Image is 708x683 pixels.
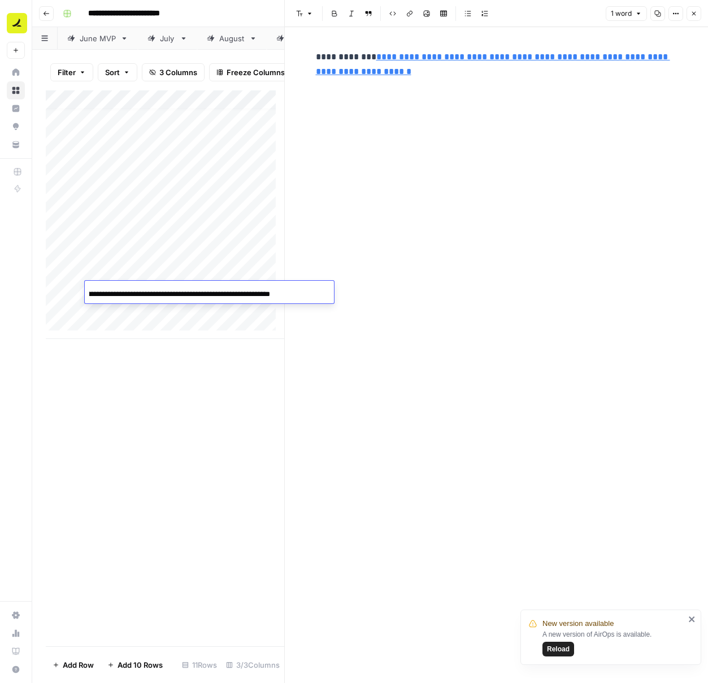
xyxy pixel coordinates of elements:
button: Add Row [46,656,101,674]
span: Freeze Columns [227,67,285,78]
div: A new version of AirOps is available. [542,629,685,656]
button: Freeze Columns [209,63,292,81]
a: Browse [7,81,25,99]
button: close [688,615,696,624]
div: 11 Rows [177,656,221,674]
a: Home [7,63,25,81]
div: July [160,33,175,44]
a: July [138,27,197,50]
div: 3/3 Columns [221,656,284,674]
a: Usage [7,624,25,642]
a: August [197,27,267,50]
button: Sort [98,63,137,81]
a: Opportunities [7,118,25,136]
a: Learning Hub [7,642,25,660]
div: August [219,33,245,44]
button: Help + Support [7,660,25,678]
img: Ramp Logo [7,13,27,33]
span: 1 word [611,8,632,19]
span: Sort [105,67,120,78]
a: Your Data [7,136,25,154]
div: June MVP [80,33,116,44]
button: Reload [542,642,574,656]
button: Add 10 Rows [101,656,170,674]
button: 1 word [606,6,647,21]
button: Workspace: Ramp [7,9,25,37]
a: September_Matt's tab [267,27,389,50]
span: Add Row [63,659,94,671]
span: Reload [547,644,570,654]
span: 3 Columns [159,67,197,78]
a: Insights [7,99,25,118]
span: Filter [58,67,76,78]
button: 3 Columns [142,63,205,81]
a: June MVP [58,27,138,50]
a: Settings [7,606,25,624]
span: New version available [542,618,614,629]
span: Add 10 Rows [118,659,163,671]
button: Filter [50,63,93,81]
